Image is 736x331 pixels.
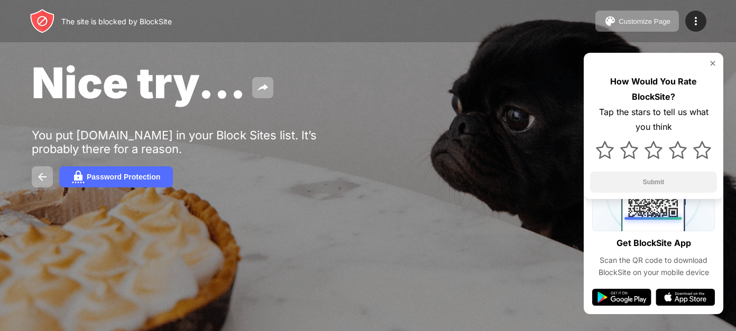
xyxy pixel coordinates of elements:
img: star.svg [693,141,711,159]
img: star.svg [620,141,638,159]
button: Password Protection [59,166,173,187]
img: share.svg [256,81,269,94]
div: The site is blocked by BlockSite [61,17,172,26]
img: star.svg [669,141,687,159]
button: Submit [590,172,717,193]
div: You put [DOMAIN_NAME] in your Block Sites list. It’s probably there for a reason. [32,128,358,156]
img: header-logo.svg [30,8,55,34]
img: rate-us-close.svg [709,59,717,68]
img: pallet.svg [604,15,617,27]
div: Tap the stars to tell us what you think [590,105,717,135]
img: menu-icon.svg [689,15,702,27]
span: Nice try... [32,57,246,108]
div: Customize Page [619,17,670,25]
img: back.svg [36,171,49,183]
img: app-store.svg [656,289,715,306]
img: google-play.svg [592,289,651,306]
div: Password Protection [87,173,160,181]
div: Scan the QR code to download BlockSite on your mobile device [592,254,715,278]
div: How Would You Rate BlockSite? [590,74,717,105]
img: star.svg [645,141,663,159]
img: password.svg [72,171,85,183]
button: Customize Page [595,11,679,32]
img: star.svg [596,141,614,159]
